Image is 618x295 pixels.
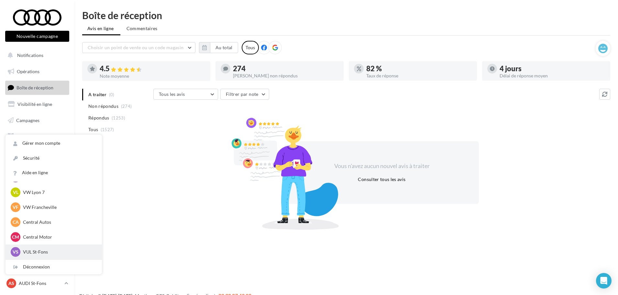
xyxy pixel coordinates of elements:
a: Opérations [4,65,71,78]
p: Central Autos [23,219,94,225]
p: VW Lyon 7 [23,189,94,196]
div: Open Intercom Messenger [596,273,612,289]
span: Répondus [88,115,109,121]
a: Médiathèque [4,130,71,143]
div: Déconnexion [6,260,102,274]
div: 274 [233,65,338,72]
span: (1527) [101,127,114,132]
span: (274) [121,104,132,109]
span: Médiathèque [16,133,43,139]
span: Opérations [17,69,39,74]
div: Boîte de réception [82,10,610,20]
p: VW Francheville [23,204,94,210]
a: Boîte de réception [4,81,71,95]
div: Tous [242,41,259,54]
span: Boîte de réception [17,85,53,90]
p: AUDI St-Fons [19,280,62,287]
span: Campagnes [16,117,39,123]
span: VS [13,249,18,255]
div: Délai de réponse moyen [500,74,605,78]
span: Visibilité en ligne [17,101,52,107]
span: Tous les avis [159,91,185,97]
div: 4 jours [500,65,605,72]
a: PLV et print personnalisable [4,146,71,165]
a: Sécurité [6,151,102,165]
button: Consulter tous les avis [355,176,408,183]
a: Visibilité en ligne [4,97,71,111]
div: 4.5 [100,65,205,73]
button: Tous les avis [153,89,218,100]
span: Commentaires [127,25,158,32]
span: AS [8,280,14,287]
span: VF [13,204,18,210]
button: Nouvelle campagne [5,31,69,42]
p: Central Motor [23,234,94,240]
a: AS AUDI St-Fons [5,277,69,289]
div: 82 % [366,65,472,72]
button: Notifications [4,49,68,62]
a: Campagnes [4,114,71,127]
span: CA [13,219,19,225]
a: Aide en ligne [6,165,102,180]
span: Non répondus [88,103,118,109]
button: Au total [199,42,238,53]
div: [PERSON_NAME] non répondus [233,74,338,78]
button: Filtrer par note [220,89,269,100]
div: Taux de réponse [366,74,472,78]
span: (1253) [112,115,125,120]
span: Tous [88,126,98,133]
button: Au total [210,42,238,53]
span: Notifications [17,52,43,58]
span: CM [12,234,19,240]
span: Choisir un point de vente ou un code magasin [88,45,183,50]
div: Note moyenne [100,74,205,78]
a: Gérer mon compte [6,136,102,151]
p: VUL St-Fons [23,249,94,255]
div: Vous n'avez aucun nouvel avis à traiter [326,162,437,170]
span: VL [13,189,18,196]
button: Choisir un point de vente ou un code magasin [82,42,195,53]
